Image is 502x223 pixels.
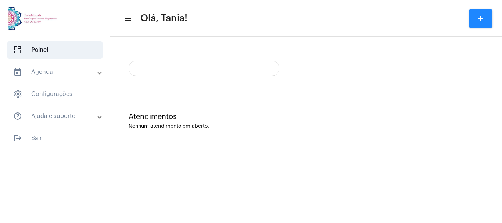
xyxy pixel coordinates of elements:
span: Configurações [7,85,103,103]
mat-icon: sidenav icon [13,112,22,121]
mat-expansion-panel-header: sidenav iconAjuda e suporte [4,107,110,125]
mat-icon: sidenav icon [13,68,22,76]
mat-expansion-panel-header: sidenav iconAgenda [4,63,110,81]
span: sidenav icon [13,46,22,54]
span: Sair [7,129,103,147]
div: Atendimentos [129,113,484,121]
div: Nenhum atendimento em aberto. [129,124,484,129]
span: sidenav icon [13,90,22,98]
mat-icon: sidenav icon [13,134,22,143]
mat-panel-title: Agenda [13,68,98,76]
mat-icon: add [476,14,485,23]
span: Painel [7,41,103,59]
img: 82f91219-cc54-a9e9-c892-318f5ec67ab1.jpg [6,4,60,33]
mat-panel-title: Ajuda e suporte [13,112,98,121]
span: Olá, Tania! [140,12,187,24]
mat-icon: sidenav icon [123,14,131,23]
